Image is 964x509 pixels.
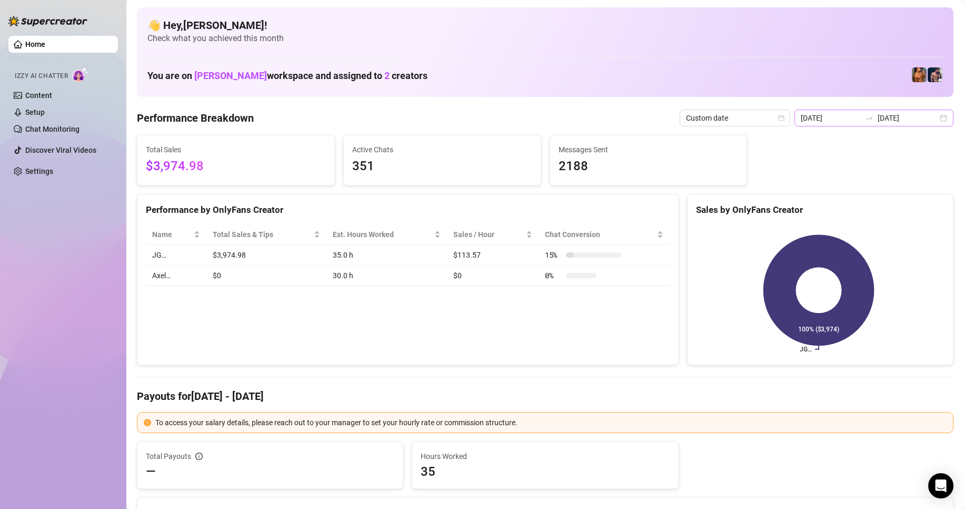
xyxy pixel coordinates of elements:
span: Total Payouts [146,451,191,462]
input: Start date [801,112,861,124]
text: JG… [800,346,812,353]
img: JG [912,67,927,82]
img: logo-BBDzfeDw.svg [8,16,87,26]
span: 0 % [545,270,562,281]
th: Name [146,224,206,245]
td: $0 [447,266,539,286]
span: 351 [352,156,532,177]
h4: 👋 Hey, [PERSON_NAME] ! [147,18,943,33]
a: Discover Viral Videos [25,146,96,154]
td: 35.0 h [326,245,448,266]
h4: Performance Breakdown [137,111,254,125]
span: Total Sales [146,144,326,155]
img: AI Chatter [72,67,88,82]
span: — [146,463,156,480]
span: Total Sales & Tips [213,229,312,240]
a: Chat Monitoring [25,125,79,133]
a: Settings [25,167,53,175]
input: End date [878,112,938,124]
span: $3,974.98 [146,156,326,177]
span: swap-right [865,114,873,122]
td: $3,974.98 [206,245,326,266]
span: Chat Conversion [545,229,655,240]
td: $113.57 [447,245,539,266]
span: Sales / Hour [453,229,524,240]
td: JG… [146,245,206,266]
a: Setup [25,108,45,116]
div: Est. Hours Worked [333,229,433,240]
a: Content [25,91,52,100]
td: Axel… [146,266,206,286]
span: Custom date [686,110,784,126]
div: To access your salary details, please reach out to your manager to set your hourly rate or commis... [155,417,947,428]
td: $0 [206,266,326,286]
span: Check what you achieved this month [147,33,943,44]
th: Sales / Hour [447,224,539,245]
div: Sales by OnlyFans Creator [696,203,945,217]
th: Total Sales & Tips [206,224,326,245]
span: Name [152,229,192,240]
div: Performance by OnlyFans Creator [146,203,670,217]
img: Axel [928,67,942,82]
h4: Payouts for [DATE] - [DATE] [137,389,953,404]
span: 2188 [559,156,739,177]
span: calendar [778,115,784,121]
span: [PERSON_NAME] [194,70,267,81]
span: 35 [421,463,669,480]
th: Chat Conversion [539,224,670,245]
h1: You are on workspace and assigned to creators [147,70,428,82]
span: exclamation-circle [144,419,151,426]
span: Messages Sent [559,144,739,155]
span: info-circle [195,453,203,460]
span: 15 % [545,249,562,261]
td: 30.0 h [326,266,448,286]
span: Hours Worked [421,451,669,462]
span: to [865,114,873,122]
a: Home [25,40,45,48]
span: Izzy AI Chatter [15,71,68,81]
div: Open Intercom Messenger [928,473,953,498]
span: 2 [384,70,390,81]
span: Active Chats [352,144,532,155]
